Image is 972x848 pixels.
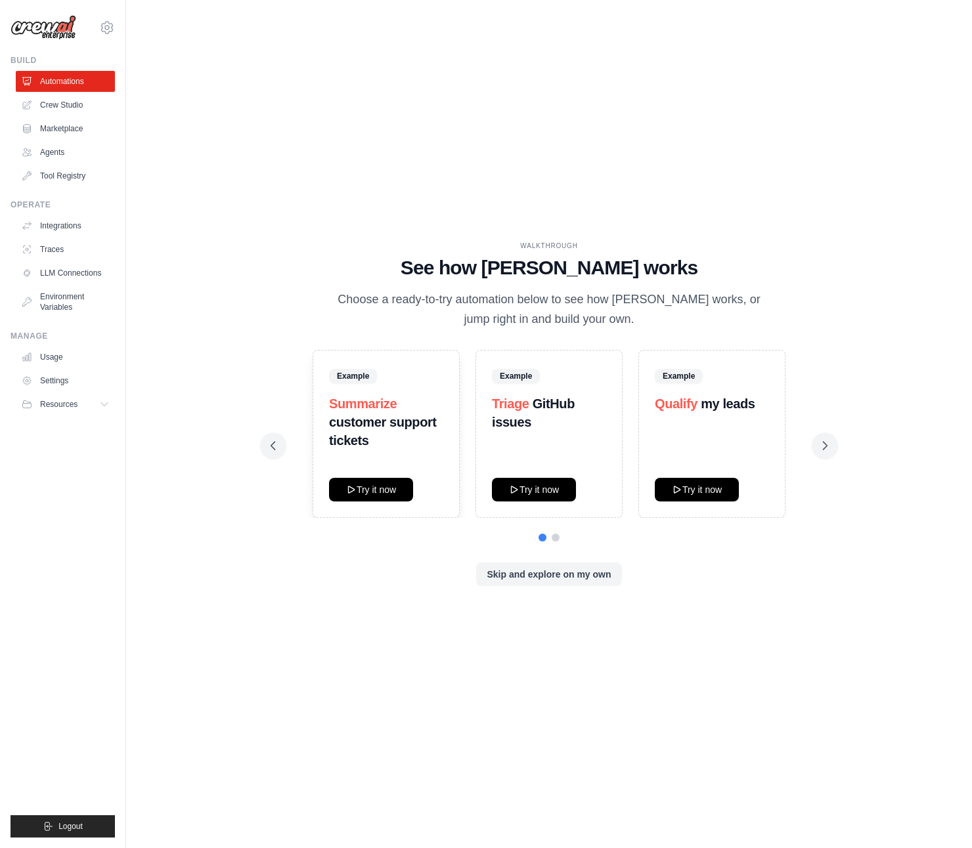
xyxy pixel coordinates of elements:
[16,286,115,318] a: Environment Variables
[11,200,115,210] div: Operate
[11,815,115,837] button: Logout
[16,142,115,163] a: Agents
[329,415,437,448] strong: customer support tickets
[16,239,115,260] a: Traces
[11,331,115,341] div: Manage
[655,478,739,501] button: Try it now
[11,15,76,40] img: Logo
[701,396,755,411] strong: my leads
[16,370,115,391] a: Settings
[476,562,621,586] button: Skip and explore on my own
[16,394,115,415] button: Resources
[655,369,703,383] span: Example
[16,347,115,368] a: Usage
[329,369,377,383] span: Example
[271,241,828,251] div: WALKTHROUGH
[16,263,115,284] a: LLM Connections
[11,55,115,66] div: Build
[40,399,77,410] span: Resources
[492,396,529,411] span: Triage
[16,165,115,186] a: Tool Registry
[16,118,115,139] a: Marketplace
[16,95,115,116] a: Crew Studio
[16,215,115,236] a: Integrations
[492,478,576,501] button: Try it now
[492,369,540,383] span: Example
[329,478,413,501] button: Try it now
[328,290,770,329] p: Choose a ready-to-try automation below to see how [PERSON_NAME] works, or jump right in and build...
[16,71,115,92] a: Automations
[655,396,697,411] span: Qualify
[492,396,575,429] strong: GitHub issues
[58,821,83,832] span: Logout
[271,256,828,280] h1: See how [PERSON_NAME] works
[329,396,397,411] span: Summarize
